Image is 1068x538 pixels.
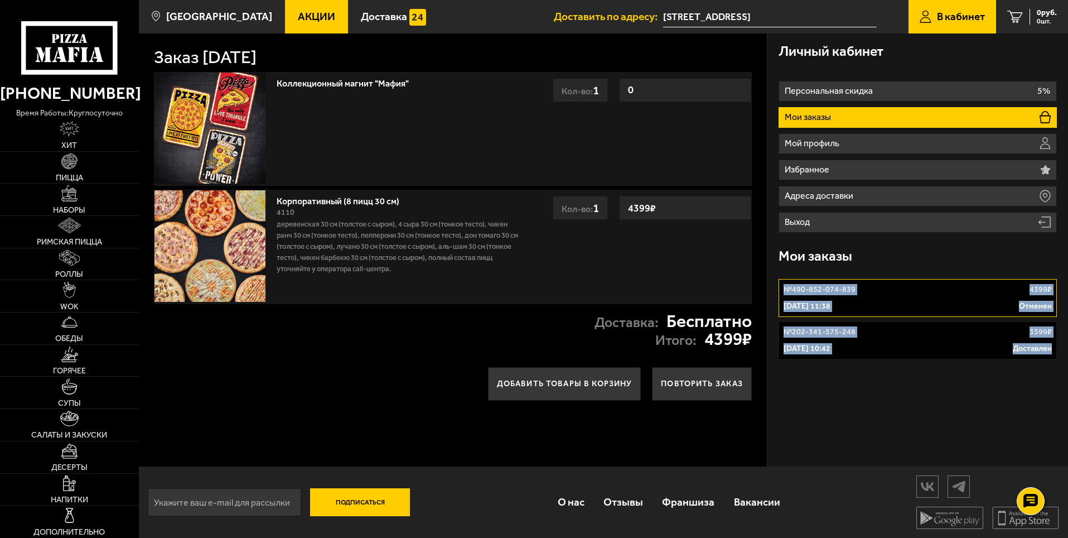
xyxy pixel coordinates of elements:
[593,83,599,97] span: 1
[937,11,985,22] span: В кабинет
[55,270,83,278] span: Роллы
[666,313,752,330] strong: Бесплатно
[724,484,790,520] a: Вакансии
[31,431,107,439] span: Салаты и закуски
[625,198,659,219] strong: 4399 ₽
[784,284,856,295] p: № 490-852-074-839
[784,301,830,312] p: [DATE] 11:38
[148,488,301,516] input: Укажите ваш e-mail для рассылки
[55,334,83,342] span: Обеды
[154,49,257,66] h1: Заказ [DATE]
[785,87,876,95] p: Персональная скидка
[166,11,272,22] span: [GEOGRAPHIC_DATA]
[784,343,830,354] p: [DATE] 10:42
[785,218,813,227] p: Выход
[653,484,724,520] a: Франшиза
[37,238,102,246] span: Римская пицца
[1019,301,1052,312] p: Отменен
[277,193,410,206] a: Корпоративный (8 пицц 30 см)
[785,191,856,200] p: Адреса доставки
[277,219,520,275] p: Деревенская 30 см (толстое с сыром), 4 сыра 30 см (тонкое тесто), Чикен Ранч 30 см (тонкое тесто)...
[60,302,79,310] span: WOK
[277,208,294,217] span: 4110
[51,463,88,471] span: Десерты
[593,201,599,215] span: 1
[948,477,969,496] img: tg
[553,78,608,102] div: Кол-во:
[625,79,636,100] strong: 0
[58,399,81,407] span: Супы
[53,367,86,374] span: Горячее
[779,321,1057,359] a: №202-341-575-2483599₽[DATE] 10:42Доставлен
[298,11,335,22] span: Акции
[655,334,697,348] p: Итого:
[56,174,83,181] span: Пицца
[785,165,832,174] p: Избранное
[310,488,410,516] button: Подписаться
[785,139,842,148] p: Мой профиль
[652,367,752,401] button: Повторить заказ
[548,484,593,520] a: О нас
[53,206,85,214] span: Наборы
[1037,18,1057,25] span: 0 шт.
[1030,326,1052,338] p: 3599 ₽
[553,196,608,220] div: Кол-во:
[779,279,1057,317] a: №490-852-074-8394399₽[DATE] 11:38Отменен
[595,316,659,330] p: Доставка:
[51,496,88,503] span: Напитки
[1037,87,1050,95] p: 5%
[594,484,653,520] a: Отзывы
[1013,343,1052,354] p: Доставлен
[1030,284,1052,295] p: 4399 ₽
[1037,9,1057,17] span: 0 руб.
[409,9,426,26] img: 15daf4d41897b9f0e9f617042186c801.svg
[554,11,663,22] span: Доставить по адресу:
[704,330,752,348] strong: 4399 ₽
[663,7,877,27] input: Ваш адрес доставки
[33,528,105,536] span: Дополнительно
[785,113,834,122] p: Мои заказы
[917,477,938,496] img: vk
[277,75,420,89] a: Коллекционный магнит "Мафия"
[779,249,852,263] h3: Мои заказы
[784,326,856,338] p: № 202-341-575-248
[61,141,77,149] span: Хит
[361,11,407,22] span: Доставка
[488,367,641,401] button: Добавить товары в корзину
[779,45,883,59] h3: Личный кабинет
